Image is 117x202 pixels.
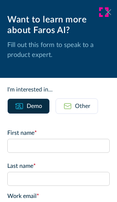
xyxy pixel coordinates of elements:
div: Want to learn more about Faros AI? [7,15,110,36]
div: Other [75,102,90,111]
div: I'm interested in... [7,85,110,94]
p: Fill out this form to speak to a product expert. [7,40,110,60]
label: First name [7,129,110,137]
label: Last name [7,162,110,170]
div: Demo [27,102,42,111]
label: Work email [7,192,110,201]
